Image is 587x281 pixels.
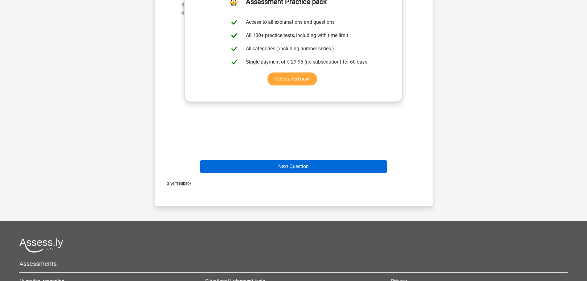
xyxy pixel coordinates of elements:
a: Get started now [267,72,317,85]
img: Assessly logo [19,238,63,253]
h5: Assessments [19,260,568,267]
button: Next Question [200,160,387,173]
span: Give feedback [162,181,191,186]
